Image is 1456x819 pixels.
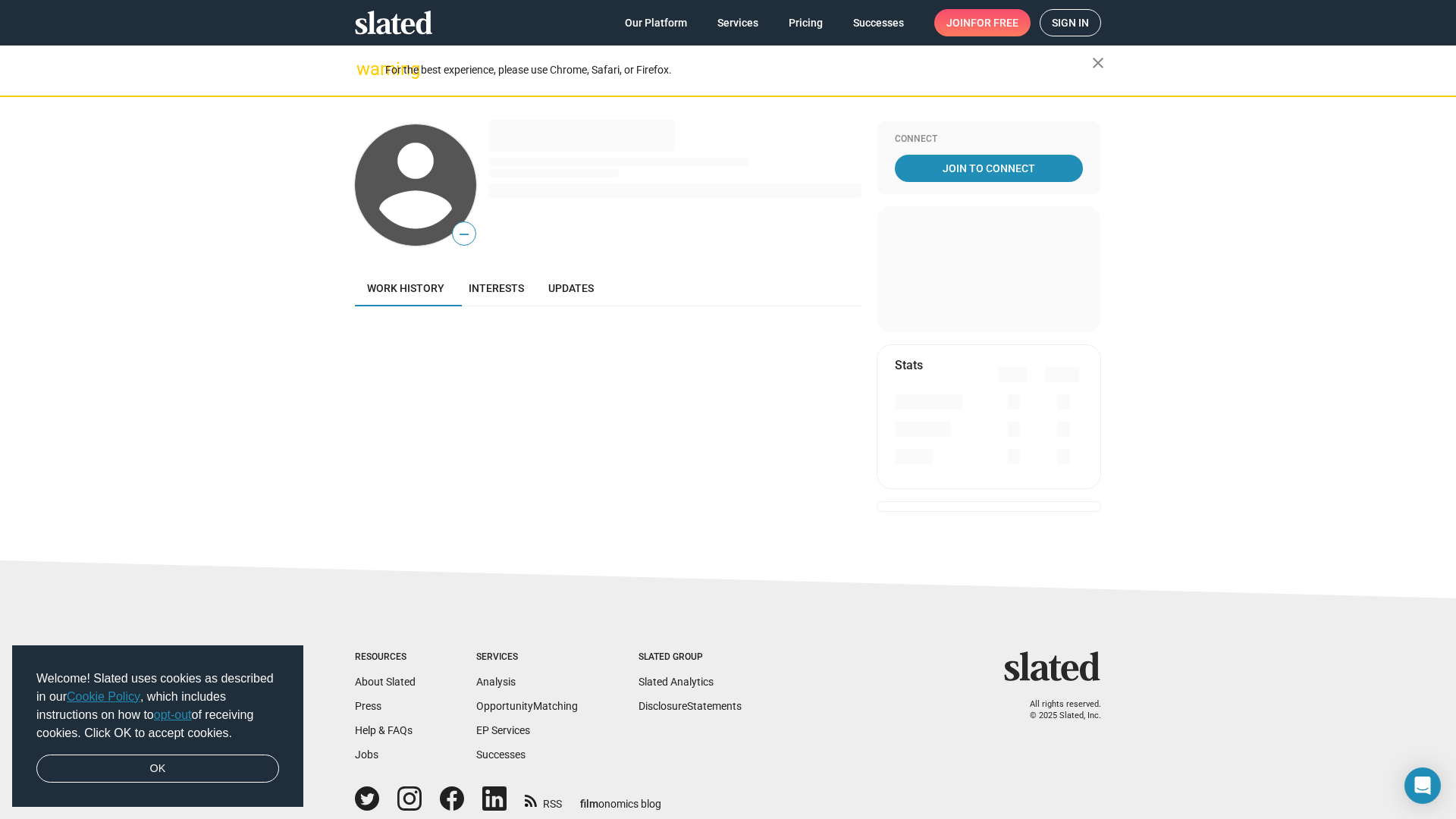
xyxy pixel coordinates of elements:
[613,9,699,36] a: Our Platform
[476,700,578,712] a: OpportunityMatching
[895,133,1083,146] div: Connect
[853,9,904,36] span: Successes
[385,60,1092,80] div: For the best experience, please use Chrome, Safari, or Firefox.
[453,224,475,244] span: —
[580,798,598,810] span: film
[1040,9,1101,36] a: Sign in
[625,9,687,36] span: Our Platform
[717,9,758,36] span: Services
[580,785,661,811] a: filmonomics blog
[789,9,823,36] span: Pricing
[476,748,526,761] a: Successes
[355,676,416,688] a: About Slated
[639,651,742,664] div: Slated Group
[154,708,192,721] a: opt-out
[476,651,578,664] div: Services
[356,60,375,78] mat-icon: warning
[476,724,530,736] a: EP Services
[67,690,140,703] a: Cookie Policy
[355,748,378,761] a: Jobs
[895,155,1083,182] a: Join To Connect
[548,282,594,294] span: Updates
[36,755,279,783] a: dismiss cookie message
[536,270,606,306] a: Updates
[895,357,923,373] mat-card-title: Stats
[946,9,1018,36] span: Join
[841,9,916,36] a: Successes
[1014,699,1101,721] p: All rights reserved. © 2025 Slated, Inc.
[971,9,1018,36] span: for free
[639,676,714,688] a: Slated Analytics
[777,9,835,36] a: Pricing
[1089,54,1107,72] mat-icon: close
[457,270,536,306] a: Interests
[1404,767,1441,804] div: Open Intercom Messenger
[469,282,524,294] span: Interests
[355,651,416,664] div: Resources
[1052,10,1089,36] span: Sign in
[355,724,413,736] a: Help & FAQs
[367,282,444,294] span: Work history
[12,645,303,808] div: cookieconsent
[355,700,381,712] a: Press
[705,9,770,36] a: Services
[476,676,516,688] a: Analysis
[934,9,1031,36] a: Joinfor free
[36,670,279,742] span: Welcome! Slated uses cookies as described in our , which includes instructions on how to of recei...
[525,788,562,811] a: RSS
[898,155,1080,182] span: Join To Connect
[355,270,457,306] a: Work history
[639,700,742,712] a: DisclosureStatements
